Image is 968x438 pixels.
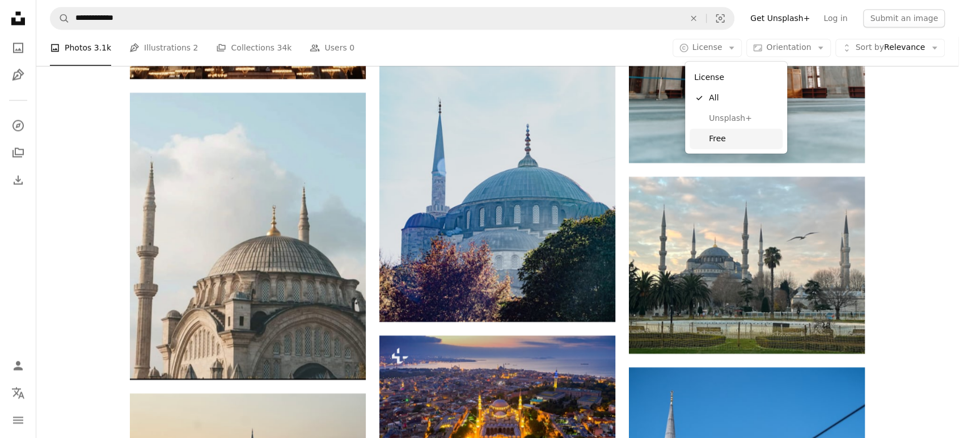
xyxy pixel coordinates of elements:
[685,61,787,153] div: License
[692,43,722,52] span: License
[709,112,778,124] span: Unsplash+
[746,39,831,57] button: Orientation
[709,133,778,144] span: Free
[709,92,778,103] span: All
[690,66,783,87] div: License
[673,39,742,57] button: License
